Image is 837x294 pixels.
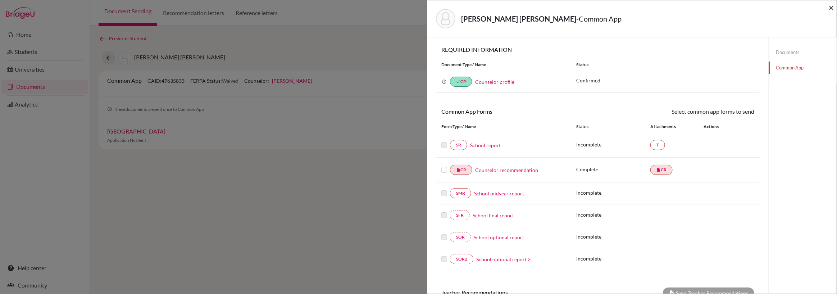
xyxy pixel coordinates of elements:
[450,254,473,264] a: SOR2
[450,140,467,150] a: SR
[650,140,665,150] a: T
[695,123,740,130] div: Actions
[650,165,673,175] a: insert_drive_fileCR
[436,62,571,68] div: Document Type / Name
[473,212,514,219] a: School final report
[769,46,837,59] a: Documents
[576,233,650,240] p: Incomplete
[456,168,460,172] i: insert_drive_file
[829,3,834,12] button: Close
[576,141,650,148] p: Incomplete
[475,166,538,174] a: Counselor recommendation
[436,46,760,53] h6: REQUIRED INFORMATION
[576,123,650,130] div: Status
[571,62,760,68] div: Status
[769,62,837,74] a: Common App
[450,165,472,175] a: insert_drive_fileCR
[474,190,524,197] a: School midyear report
[450,210,470,220] a: SFR
[576,255,650,262] p: Incomplete
[576,14,622,23] span: - Common App
[470,141,501,149] a: School report
[829,2,834,13] span: ×
[576,189,650,196] p: Incomplete
[656,168,661,172] i: insert_drive_file
[474,234,524,241] a: School optional report
[436,108,598,115] h6: Common App Forms
[650,123,695,130] div: Attachments
[476,255,531,263] a: School optional report 2
[461,14,576,23] strong: [PERSON_NAME] [PERSON_NAME]
[450,188,471,198] a: SMR
[450,77,472,87] a: doneCP
[576,166,650,173] p: Complete
[598,107,760,116] div: Select common app forms to send
[475,79,514,85] a: Counselor profile
[576,211,650,218] p: Incomplete
[456,80,460,84] i: done
[436,123,571,130] div: Form Type / Name
[450,232,471,242] a: SOR
[576,77,754,84] p: Confirmed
